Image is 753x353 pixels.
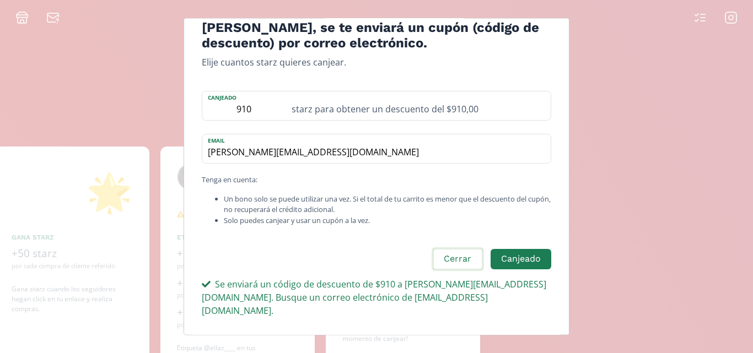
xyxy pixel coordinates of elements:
[202,134,540,145] label: email
[202,56,551,69] p: Elije cuantos starz quieres canjear.
[224,215,551,225] li: Solo puedes canjear y usar un cupón a la vez.
[491,249,551,269] button: Canjeado
[184,18,569,335] div: Edit Program
[202,19,551,51] h4: [PERSON_NAME], se te enviará un cupón (código de descuento) por correo electrónico.
[432,247,483,271] button: Cerrar
[202,278,551,317] div: Se enviará un código de descuento de $910 a [PERSON_NAME][EMAIL_ADDRESS][DOMAIN_NAME]. Busque un ...
[202,175,551,185] p: Tenga en cuenta:
[202,91,285,102] label: Canjeado
[224,194,551,215] li: Un bono solo se puede utilizar una vez. Si el total de tu carrito es menor que el descuento del c...
[285,91,551,120] div: starz para obtener un descuento del $910,00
